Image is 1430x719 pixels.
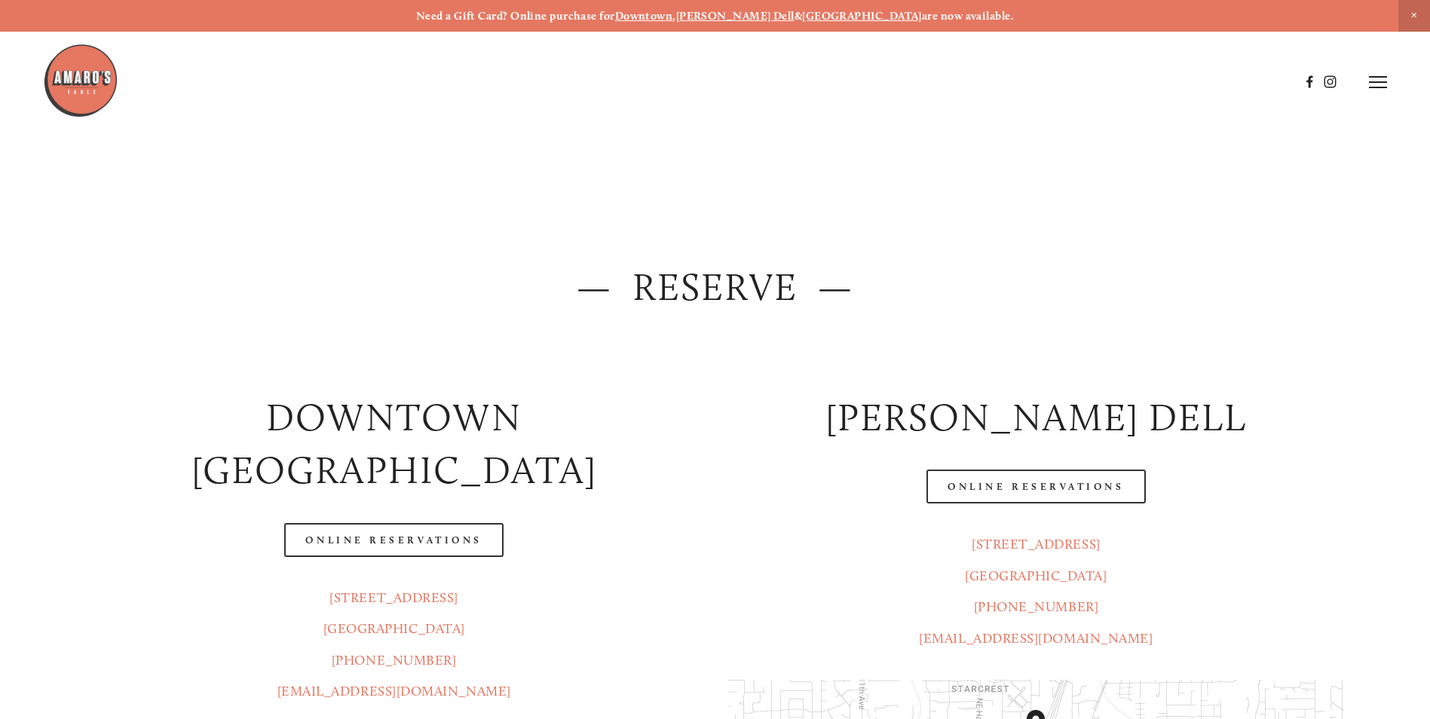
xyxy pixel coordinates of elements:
a: Online Reservations [284,523,503,557]
a: Downtown [615,9,673,23]
a: [PHONE_NUMBER] [974,598,1099,615]
a: [GEOGRAPHIC_DATA] [323,620,465,637]
a: [STREET_ADDRESS] [329,589,458,606]
strong: , [672,9,675,23]
a: Online Reservations [926,470,1145,503]
a: [EMAIL_ADDRESS][DOMAIN_NAME] [277,683,511,699]
a: [PERSON_NAME] Dell [676,9,795,23]
strong: Need a Gift Card? Online purchase for [416,9,615,23]
strong: & [795,9,802,23]
a: [GEOGRAPHIC_DATA] [965,568,1107,584]
a: [GEOGRAPHIC_DATA] [802,9,922,23]
h2: — Reserve — [86,261,1344,314]
strong: are now available. [922,9,1014,23]
h2: Downtown [GEOGRAPHIC_DATA] [86,391,703,497]
a: [EMAIL_ADDRESS][DOMAIN_NAME] [919,630,1153,647]
a: [STREET_ADDRESS] [972,536,1101,552]
img: Amaro's Table [43,43,118,118]
a: [PHONE_NUMBER] [332,652,457,669]
h2: [PERSON_NAME] DELL [728,391,1345,445]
